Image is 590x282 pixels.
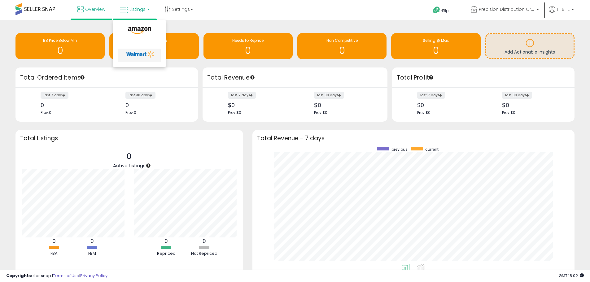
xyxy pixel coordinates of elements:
[314,92,344,99] label: last 30 days
[228,102,291,108] div: $0
[113,162,146,169] span: Active Listings
[207,46,290,56] h1: 0
[257,136,570,141] h3: Total Revenue - 7 days
[125,102,187,108] div: 0
[300,46,383,56] h1: 0
[15,33,105,59] a: BB Price Below Min 0
[52,237,56,245] b: 0
[6,273,107,279] div: seller snap | |
[423,38,449,43] span: Selling @ Max
[391,147,408,152] span: previous
[41,110,51,115] span: Prev: 0
[53,273,79,279] a: Terms of Use
[559,273,584,279] span: 2025-08-13 18:02 GMT
[502,92,532,99] label: last 30 days
[141,38,167,43] span: Inventory Age
[440,8,449,13] span: Help
[433,6,440,14] i: Get Help
[125,92,155,99] label: last 30 days
[19,46,102,56] h1: 0
[391,33,480,59] a: Selling @ Max 0
[228,92,256,99] label: last 7 days
[250,75,255,80] div: Tooltip anchor
[417,110,430,115] span: Prev: $0
[43,38,77,43] span: BB Price Below Min
[417,102,479,108] div: $0
[232,38,264,43] span: Needs to Reprice
[41,102,102,108] div: 0
[425,147,439,152] span: current
[502,102,564,108] div: $0
[228,110,241,115] span: Prev: $0
[41,92,68,99] label: last 7 days
[428,75,434,80] div: Tooltip anchor
[20,136,238,141] h3: Total Listings
[394,46,477,56] h1: 0
[397,73,570,82] h3: Total Profit
[164,237,168,245] b: 0
[549,6,574,20] a: Hi BIFL
[203,33,293,59] a: Needs to Reprice 0
[36,251,73,257] div: FBA
[80,75,85,80] div: Tooltip anchor
[502,110,515,115] span: Prev: $0
[85,6,105,12] span: Overview
[207,73,383,82] h3: Total Revenue
[129,6,146,12] span: Listings
[428,2,461,20] a: Help
[297,33,387,59] a: Non Competitive 0
[20,73,193,82] h3: Total Ordered Items
[112,46,195,56] h1: 0
[6,273,29,279] strong: Copyright
[186,251,223,257] div: Not Repriced
[326,38,358,43] span: Non Competitive
[125,110,136,115] span: Prev: 0
[505,49,555,55] span: Add Actionable Insights
[109,33,199,59] a: Inventory Age 0
[314,102,377,108] div: $0
[90,237,94,245] b: 0
[417,92,445,99] label: last 7 days
[203,237,206,245] b: 0
[74,251,111,257] div: FBM
[80,273,107,279] a: Privacy Policy
[113,151,146,163] p: 0
[557,6,570,12] span: Hi BIFL
[146,163,151,168] div: Tooltip anchor
[486,34,574,58] a: Add Actionable Insights
[148,251,185,257] div: Repriced
[314,110,327,115] span: Prev: $0
[479,6,535,12] span: Precision Distribution Group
